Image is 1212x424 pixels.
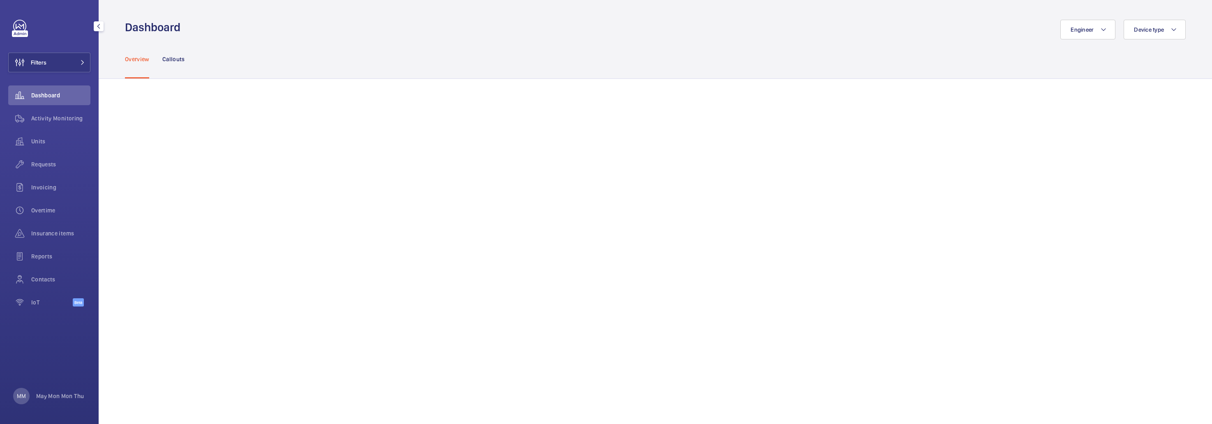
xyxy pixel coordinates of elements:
span: Insurance items [31,229,90,237]
button: Device type [1124,20,1186,39]
span: Overtime [31,206,90,214]
button: Filters [8,53,90,72]
button: Engineer [1060,20,1115,39]
span: Reports [31,252,90,260]
span: Activity Monitoring [31,114,90,122]
span: Beta [73,298,84,306]
span: Requests [31,160,90,168]
span: IoT [31,298,73,306]
p: May Mon Mon Thu [36,392,84,400]
span: Units [31,137,90,145]
p: Callouts [162,55,185,63]
p: MM [17,392,26,400]
span: Dashboard [31,91,90,99]
span: Device type [1134,26,1164,33]
span: Filters [31,58,46,67]
span: Engineer [1071,26,1094,33]
span: Contacts [31,275,90,283]
p: Overview [125,55,149,63]
h1: Dashboard [125,20,185,35]
span: Invoicing [31,183,90,191]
